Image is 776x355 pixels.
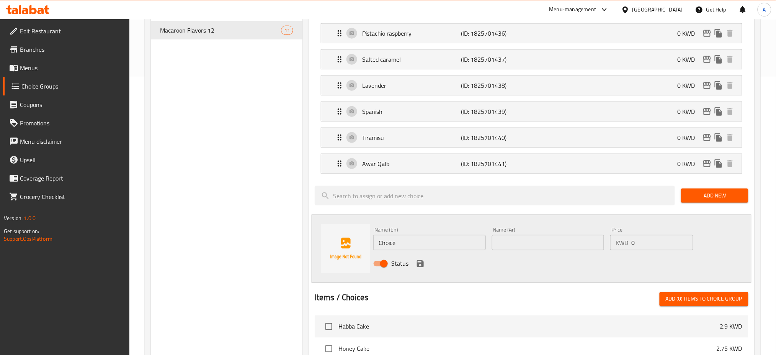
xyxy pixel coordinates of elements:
[724,106,736,117] button: delete
[701,106,713,117] button: edit
[321,50,742,69] div: Expand
[3,22,130,40] a: Edit Restaurant
[660,292,748,306] button: Add (0) items to choice group
[362,107,461,116] p: Spanish
[321,76,742,95] div: Expand
[3,187,130,206] a: Grocery Checklist
[3,114,130,132] a: Promotions
[678,133,701,142] p: 0 KWD
[713,80,724,91] button: duplicate
[20,155,124,164] span: Upsell
[678,159,701,168] p: 0 KWD
[315,292,368,304] h2: Items / Choices
[720,322,742,331] p: 2.9 KWD
[4,226,39,236] span: Get support on:
[20,192,124,201] span: Grocery Checklist
[632,5,683,14] div: [GEOGRAPHIC_DATA]
[20,63,124,72] span: Menus
[461,107,527,116] p: (ID: 1825701439)
[315,46,748,72] li: Expand
[24,213,36,223] span: 1.0.0
[687,191,742,201] span: Add New
[362,55,461,64] p: Salted caramel
[3,59,130,77] a: Menus
[713,132,724,143] button: duplicate
[681,189,748,203] button: Add New
[713,28,724,39] button: duplicate
[151,21,302,39] div: Macaroon Flavors 1211
[717,344,742,353] p: 2.75 KWD
[321,128,742,147] div: Expand
[713,54,724,65] button: duplicate
[362,159,461,168] p: Awar Qalb
[724,80,736,91] button: delete
[321,24,742,43] div: Expand
[20,174,124,183] span: Coverage Report
[315,20,748,46] li: Expand
[415,258,426,270] button: save
[391,259,408,268] span: Status
[362,81,461,90] p: Lavender
[3,132,130,151] a: Menu disclaimer
[461,159,527,168] p: (ID: 1825701441)
[20,45,124,54] span: Branches
[4,234,52,244] a: Support.OpsPlatform
[701,54,713,65] button: edit
[338,344,717,353] span: Honey Cake
[631,235,693,250] input: Please enter price
[549,5,596,14] div: Menu-management
[701,158,713,169] button: edit
[3,77,130,95] a: Choice Groups
[678,29,701,38] p: 0 KWD
[461,55,527,64] p: (ID: 1825701437)
[315,151,748,177] li: Expand
[373,235,486,250] input: Enter name En
[701,80,713,91] button: edit
[321,319,337,335] span: Select choice
[701,28,713,39] button: edit
[321,102,742,121] div: Expand
[281,26,293,35] div: Choices
[763,5,766,14] span: A
[315,125,748,151] li: Expand
[492,235,604,250] input: Enter name Ar
[21,82,124,91] span: Choice Groups
[616,238,628,247] p: KWD
[362,133,461,142] p: Tiramisu
[461,133,527,142] p: (ID: 1825701440)
[724,54,736,65] button: delete
[362,29,461,38] p: Pistachio raspberry
[20,118,124,128] span: Promotions
[315,186,675,205] input: search
[678,81,701,90] p: 0 KWD
[3,151,130,169] a: Upsell
[461,29,527,38] p: (ID: 1825701436)
[666,294,742,304] span: Add (0) items to choice group
[315,72,748,99] li: Expand
[20,26,124,36] span: Edit Restaurant
[678,55,701,64] p: 0 KWD
[3,40,130,59] a: Branches
[315,99,748,125] li: Expand
[281,27,293,34] span: 11
[713,158,724,169] button: duplicate
[724,132,736,143] button: delete
[678,107,701,116] p: 0 KWD
[724,158,736,169] button: delete
[4,213,23,223] span: Version:
[3,169,130,187] a: Coverage Report
[3,95,130,114] a: Coupons
[20,100,124,109] span: Coupons
[713,106,724,117] button: duplicate
[321,154,742,173] div: Expand
[20,137,124,146] span: Menu disclaimer
[160,26,281,35] span: Macaroon Flavors 12
[338,322,720,331] span: Habba Cake
[461,81,527,90] p: (ID: 1825701438)
[724,28,736,39] button: delete
[701,132,713,143] button: edit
